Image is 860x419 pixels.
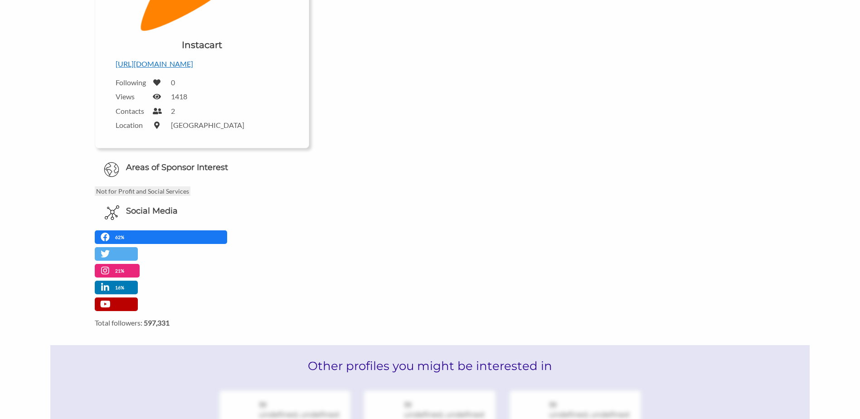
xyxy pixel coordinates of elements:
[182,39,222,51] h1: Instacart
[115,267,126,275] p: 21%
[104,162,119,177] img: Globe Icon
[88,162,316,173] h6: Areas of Sponsor Interest
[95,318,309,327] label: Total followers:
[116,58,288,70] p: [URL][DOMAIN_NAME]
[171,107,175,115] label: 2
[116,121,147,129] label: Location
[115,233,126,242] p: 62%
[171,78,175,87] label: 0
[144,318,170,327] strong: 597,331
[50,345,810,387] h2: Other profiles you might be interested in
[115,283,126,292] p: 16%
[126,205,178,217] h6: Social Media
[171,121,244,129] label: [GEOGRAPHIC_DATA]
[105,205,119,220] img: Social Media Icon
[116,107,147,115] label: Contacts
[116,92,147,101] label: Views
[171,92,187,101] label: 1418
[95,186,190,196] p: Not for Profit and Social Services
[116,78,147,87] label: Following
